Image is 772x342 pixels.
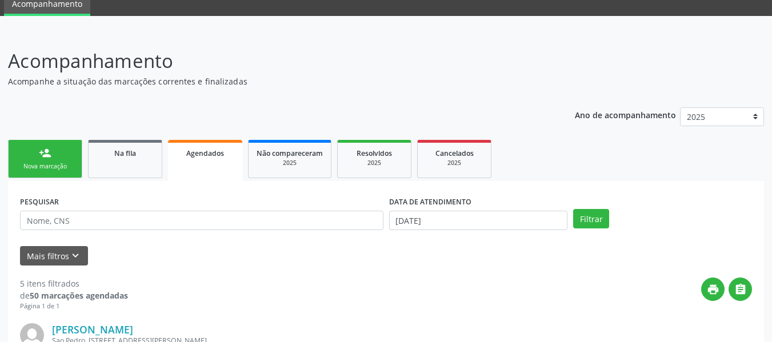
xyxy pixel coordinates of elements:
[701,277,725,301] button: print
[707,283,719,296] i: print
[389,193,471,211] label: DATA DE ATENDIMENTO
[8,47,537,75] p: Acompanhamento
[389,211,568,230] input: Selecione um intervalo
[357,148,392,158] span: Resolvidos
[20,193,59,211] label: PESQUISAR
[20,246,88,266] button: Mais filtroskeyboard_arrow_down
[257,159,323,167] div: 2025
[435,148,474,158] span: Cancelados
[30,290,128,301] strong: 50 marcações agendadas
[257,148,323,158] span: Não compareceram
[39,147,51,159] div: person_add
[186,148,224,158] span: Agendados
[426,159,483,167] div: 2025
[20,211,383,230] input: Nome, CNS
[573,209,609,228] button: Filtrar
[575,107,676,122] p: Ano de acompanhamento
[20,277,128,289] div: 5 itens filtrados
[346,159,403,167] div: 2025
[8,75,537,87] p: Acompanhe a situação das marcações correntes e finalizadas
[729,277,752,301] button: 
[69,250,82,262] i: keyboard_arrow_down
[734,283,747,296] i: 
[114,148,136,158] span: Na fila
[52,323,133,336] a: [PERSON_NAME]
[20,301,128,311] div: Página 1 de 1
[17,162,74,171] div: Nova marcação
[20,289,128,301] div: de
